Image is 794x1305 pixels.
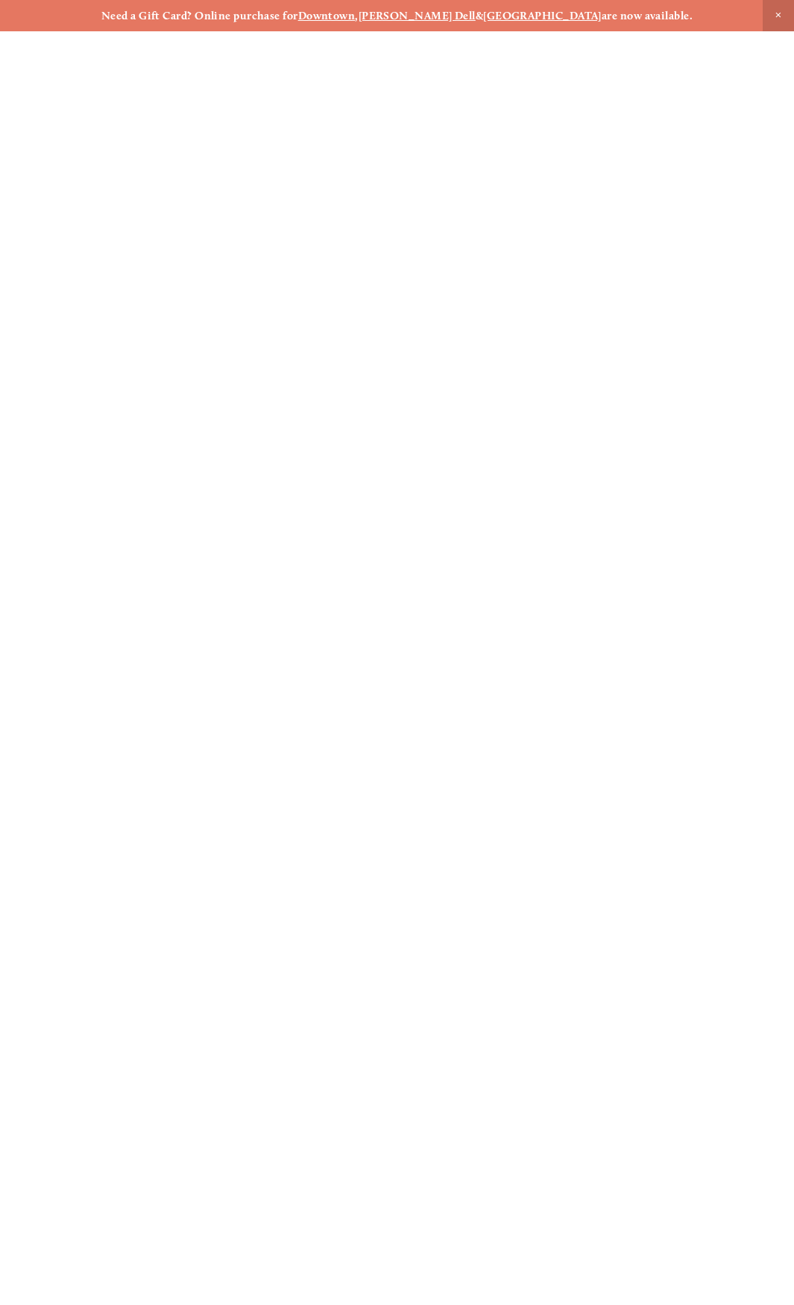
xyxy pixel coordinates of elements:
strong: are now available. [602,9,693,22]
strong: Need a Gift Card? Online purchase for [101,9,298,22]
a: [GEOGRAPHIC_DATA] [483,9,602,22]
a: Downtown [298,9,356,22]
strong: & [476,9,483,22]
strong: , [355,9,358,22]
a: [PERSON_NAME] Dell [359,9,476,22]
